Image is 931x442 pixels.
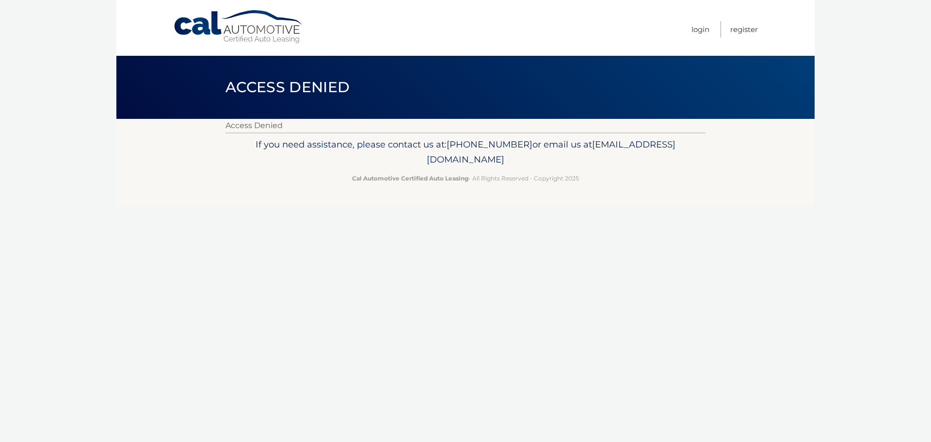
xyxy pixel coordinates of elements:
span: Access Denied [225,78,350,96]
a: Register [730,21,758,37]
a: Cal Automotive [173,10,304,44]
p: - All Rights Reserved - Copyright 2025 [232,173,699,183]
p: Access Denied [225,119,706,132]
a: Login [691,21,709,37]
span: [PHONE_NUMBER] [447,139,532,150]
p: If you need assistance, please contact us at: or email us at [232,137,699,168]
strong: Cal Automotive Certified Auto Leasing [352,175,468,182]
